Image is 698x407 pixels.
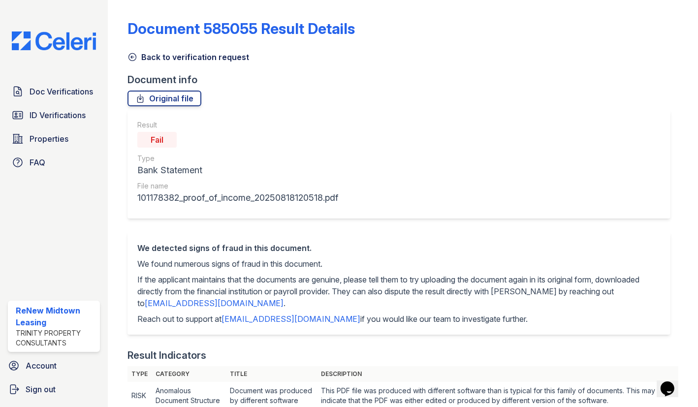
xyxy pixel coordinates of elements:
[137,120,338,130] div: Result
[8,105,100,125] a: ID Verifications
[16,305,96,328] div: ReNew Midtown Leasing
[127,20,355,37] a: Document 585055 Result Details
[30,133,68,145] span: Properties
[152,366,226,382] th: Category
[137,242,661,254] div: We detected signs of fraud in this document.
[137,181,338,191] div: File name
[127,73,678,87] div: Document info
[8,153,100,172] a: FAQ
[127,366,152,382] th: Type
[8,82,100,101] a: Doc Verifications
[317,366,678,382] th: Description
[127,348,206,362] div: Result Indicators
[26,383,56,395] span: Sign out
[137,163,338,177] div: Bank Statement
[4,31,104,50] img: CE_Logo_Blue-a8612792a0a2168367f1c8372b55b34899dd931a85d93a1a3d3e32e68fde9ad4.png
[8,129,100,149] a: Properties
[137,274,661,309] p: If the applicant maintains that the documents are genuine, please tell them to try uploading the ...
[4,379,104,399] a: Sign out
[137,154,338,163] div: Type
[137,313,661,325] p: Reach out to support at if you would like our team to investigate further.
[137,191,338,205] div: 101178382_proof_of_income_20250818120518.pdf
[222,314,360,324] a: [EMAIL_ADDRESS][DOMAIN_NAME]
[26,360,57,372] span: Account
[127,91,201,106] a: Original file
[657,368,688,397] iframe: chat widget
[137,258,661,270] p: We found numerous signs of fraud in this document.
[30,157,45,168] span: FAQ
[137,132,177,148] div: Fail
[226,366,317,382] th: Title
[145,298,284,308] a: [EMAIL_ADDRESS][DOMAIN_NAME]
[16,328,96,348] div: Trinity Property Consultants
[127,51,249,63] a: Back to verification request
[4,356,104,376] a: Account
[30,109,86,121] span: ID Verifications
[284,298,286,308] span: .
[30,86,93,97] span: Doc Verifications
